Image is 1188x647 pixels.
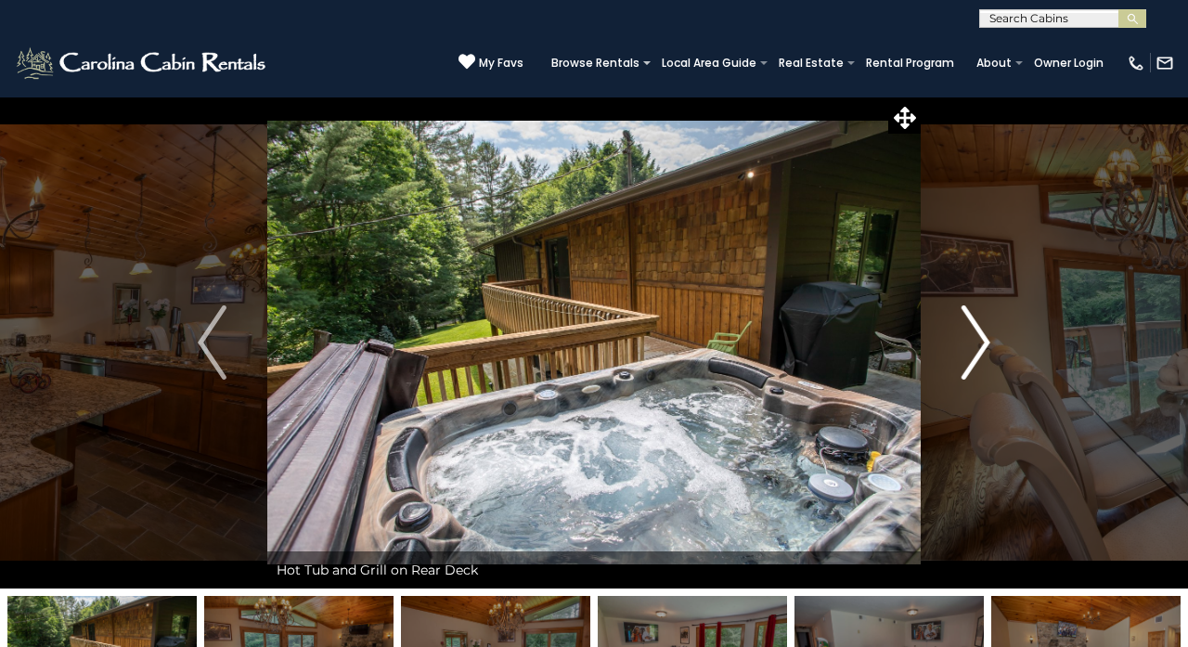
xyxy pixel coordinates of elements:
button: Next [921,97,1031,589]
a: About [967,50,1021,76]
img: arrow [962,305,989,380]
a: Rental Program [857,50,963,76]
a: Browse Rentals [542,50,649,76]
button: Previous [157,97,267,589]
img: phone-regular-white.png [1127,54,1145,72]
span: My Favs [479,55,523,71]
a: Owner Login [1025,50,1113,76]
a: Local Area Guide [652,50,766,76]
img: mail-regular-white.png [1156,54,1174,72]
a: My Favs [458,53,523,72]
img: arrow [198,305,226,380]
a: Real Estate [769,50,853,76]
img: White-1-2.png [14,45,271,82]
div: Hot Tub and Grill on Rear Deck [267,551,921,589]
